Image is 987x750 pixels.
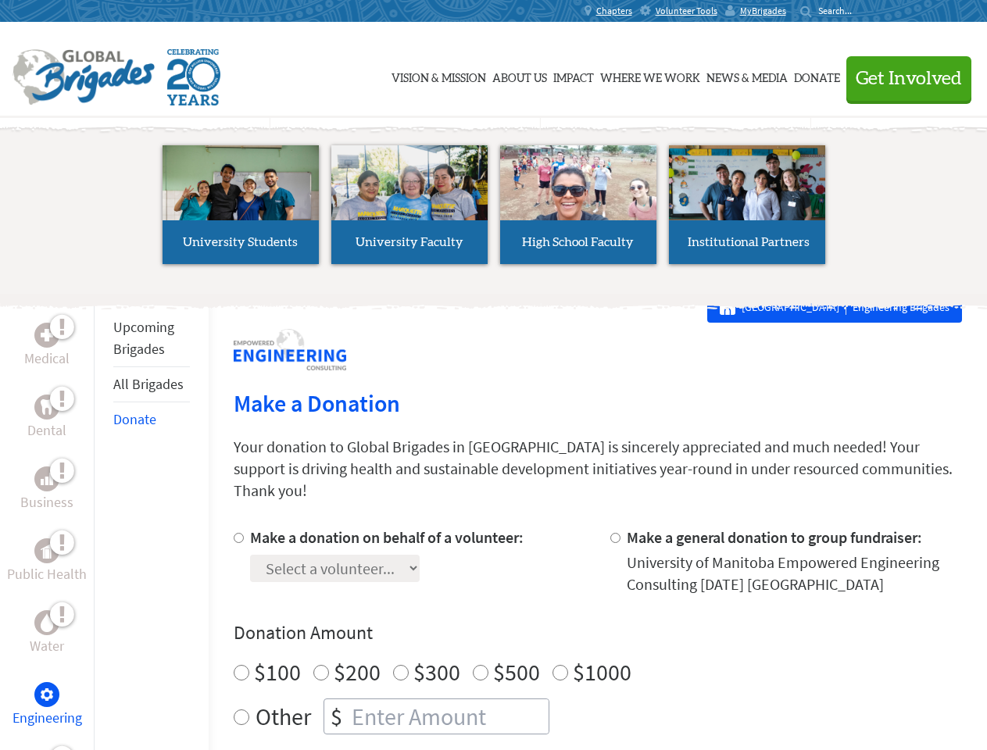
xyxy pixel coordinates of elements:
[334,657,381,687] label: $200
[7,538,87,585] a: Public HealthPublic Health
[856,70,962,88] span: Get Involved
[7,563,87,585] p: Public Health
[20,491,73,513] p: Business
[392,37,486,115] a: Vision & Mission
[254,657,301,687] label: $100
[250,527,524,547] label: Make a donation on behalf of a volunteer:
[234,620,962,645] h4: Donation Amount
[113,318,174,358] a: Upcoming Brigades
[183,236,298,248] span: University Students
[113,410,156,428] a: Donate
[413,657,460,687] label: $300
[41,399,53,414] img: Dental
[500,145,656,264] a: High School Faculty
[492,37,547,115] a: About Us
[846,56,971,101] button: Get Involved
[163,145,319,264] a: University Students
[163,145,319,249] img: menu_brigades_submenu_1.jpg
[34,538,59,563] div: Public Health
[324,699,349,734] div: $
[167,49,220,105] img: Global Brigades Celebrating 20 Years
[113,367,190,402] li: All Brigades
[113,310,190,367] li: Upcoming Brigades
[41,473,53,485] img: Business
[13,682,82,729] a: EngineeringEngineering
[331,145,488,264] a: University Faculty
[113,402,190,437] li: Donate
[41,543,53,559] img: Public Health
[627,527,922,547] label: Make a general donation to group fundraiser:
[794,37,840,115] a: Donate
[656,5,717,17] span: Volunteer Tools
[706,37,788,115] a: News & Media
[113,375,184,393] a: All Brigades
[669,145,825,249] img: menu_brigades_submenu_4.jpg
[13,49,155,105] img: Global Brigades Logo
[522,236,634,248] span: High School Faculty
[553,37,594,115] a: Impact
[234,436,962,502] p: Your donation to Global Brigades in [GEOGRAPHIC_DATA] is sincerely appreciated and much needed! Y...
[331,145,488,250] img: menu_brigades_submenu_2.jpg
[41,688,53,701] img: Engineering
[34,323,59,348] div: Medical
[34,466,59,491] div: Business
[30,610,64,657] a: WaterWater
[669,145,825,264] a: Institutional Partners
[13,707,82,729] p: Engineering
[24,323,70,370] a: MedicalMedical
[27,395,66,441] a: DentalDental
[41,613,53,631] img: Water
[493,657,540,687] label: $500
[349,699,549,734] input: Enter Amount
[34,610,59,635] div: Water
[500,145,656,221] img: menu_brigades_submenu_3.jpg
[256,698,311,734] label: Other
[30,635,64,657] p: Water
[234,329,346,370] img: logo-engineering.png
[34,395,59,420] div: Dental
[356,236,463,248] span: University Faculty
[573,657,631,687] label: $1000
[234,389,962,417] h2: Make a Donation
[740,5,786,17] span: MyBrigades
[20,466,73,513] a: BusinessBusiness
[596,5,632,17] span: Chapters
[627,552,962,595] div: University of Manitoba Empowered Engineering Consulting [DATE] [GEOGRAPHIC_DATA]
[600,37,700,115] a: Where We Work
[41,329,53,341] img: Medical
[34,682,59,707] div: Engineering
[818,5,863,16] input: Search...
[27,420,66,441] p: Dental
[688,236,810,248] span: Institutional Partners
[24,348,70,370] p: Medical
